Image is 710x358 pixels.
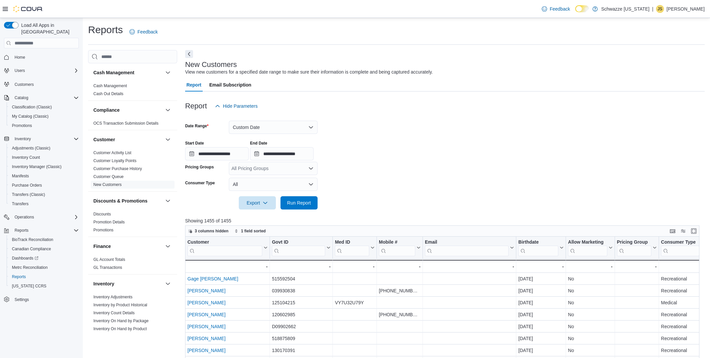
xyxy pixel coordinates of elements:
[93,310,135,316] span: Inventory Count Details
[9,191,79,199] span: Transfers (Classic)
[518,323,564,330] div: [DATE]
[669,227,677,235] button: Keyboard shortcuts
[272,239,325,246] div: Govt ID
[12,53,28,61] a: Home
[539,2,573,16] a: Feedback
[15,214,34,220] span: Operations
[7,272,81,281] button: Reports
[187,239,262,246] div: Customer
[93,318,149,324] span: Inventory On Hand by Package
[9,122,35,130] a: Promotions
[9,245,79,253] span: Canadian Compliance
[12,246,51,252] span: Canadian Compliance
[12,123,32,128] span: Promotions
[7,171,81,181] button: Manifests
[223,103,258,109] span: Hide Parameters
[9,254,79,262] span: Dashboards
[12,67,27,75] button: Users
[679,227,687,235] button: Display options
[185,217,705,224] p: Showing 1455 of 1455
[9,172,31,180] a: Manifests
[335,239,375,256] button: Med ID
[15,136,31,142] span: Inventory
[661,239,705,256] button: Consumer Type
[9,153,79,161] span: Inventory Count
[187,288,226,293] a: [PERSON_NAME]
[93,198,163,204] button: Discounts & Promotions
[93,327,147,331] a: Inventory On Hand by Product
[185,227,231,235] button: 3 columns hidden
[12,226,31,234] button: Reports
[93,211,111,217] span: Discounts
[1,66,81,75] button: Users
[7,263,81,272] button: Metrc Reconciliation
[12,274,26,279] span: Reports
[12,283,46,289] span: [US_STATE] CCRS
[661,311,705,319] div: Recreational
[280,196,318,209] button: Run Report
[518,239,558,256] div: Birthdate
[19,22,79,35] span: Load All Apps in [GEOGRAPHIC_DATA]
[308,166,314,171] button: Open list of options
[185,69,433,76] div: View new customers for a specified date range to make sure their information is complete and bein...
[9,103,55,111] a: Classification (Classic)
[518,334,564,342] div: [DATE]
[93,107,163,113] button: Compliance
[617,263,657,270] div: -
[187,300,226,305] a: [PERSON_NAME]
[272,299,330,307] div: 125104215
[9,181,79,189] span: Purchase Orders
[93,212,111,216] a: Discounts
[12,135,79,143] span: Inventory
[12,295,79,304] span: Settings
[186,78,201,91] span: Report
[250,147,314,160] input: Press the down key to open a popover containing a calendar.
[1,52,81,62] button: Home
[379,287,421,295] div: [PHONE_NUMBER]
[187,263,268,270] div: -
[656,5,664,13] div: Justine Sanchez
[661,299,705,307] div: Medical
[88,23,123,36] h1: Reports
[88,119,177,130] div: Compliance
[7,190,81,199] button: Transfers (Classic)
[9,144,53,152] a: Adjustments (Classic)
[272,239,330,256] button: Govt ID
[7,102,81,112] button: Classification (Classic)
[93,121,159,126] a: OCS Transaction Submission Details
[1,295,81,304] button: Settings
[272,311,330,319] div: 120602985
[617,239,651,256] div: Pricing Group
[93,136,115,143] h3: Customer
[185,123,209,129] label: Date Range
[1,93,81,102] button: Catalog
[12,94,79,102] span: Catalog
[12,53,79,61] span: Home
[7,199,81,209] button: Transfers
[7,162,81,171] button: Inventory Manager (Classic)
[93,83,127,89] span: Cash Management
[243,196,272,209] span: Export
[9,112,51,120] a: My Catalog (Classic)
[568,275,612,283] div: No
[12,296,31,304] a: Settings
[93,243,111,250] h3: Finance
[1,212,81,222] button: Operations
[7,181,81,190] button: Purchase Orders
[93,219,125,225] span: Promotion Details
[7,121,81,130] button: Promotions
[9,264,79,271] span: Metrc Reconciliation
[93,158,136,163] a: Customer Loyalty Points
[518,287,564,295] div: [DATE]
[12,146,50,151] span: Adjustments (Classic)
[241,228,266,234] span: 1 field sorted
[272,334,330,342] div: 518875809
[12,114,49,119] span: My Catalog (Classic)
[9,163,64,171] a: Inventory Manager (Classic)
[658,5,662,13] span: JS
[7,153,81,162] button: Inventory Count
[272,275,330,283] div: 515592504
[379,239,415,256] div: Mobile #
[1,79,81,89] button: Customers
[568,239,607,256] div: Allow Marketing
